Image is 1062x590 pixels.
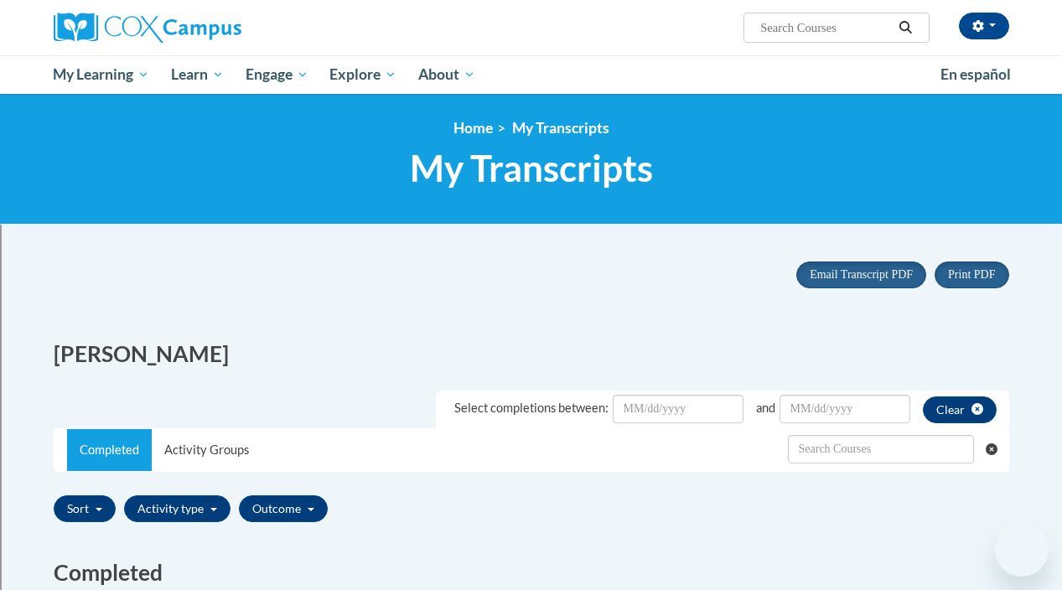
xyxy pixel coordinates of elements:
[246,65,308,85] span: Engage
[453,119,493,137] a: Home
[160,55,235,94] a: Learn
[54,13,241,43] img: Cox Campus
[959,13,1009,39] button: Account Settings
[940,65,1011,83] span: En español
[53,65,149,85] span: My Learning
[759,18,893,38] input: Search Courses
[418,65,475,85] span: About
[930,57,1022,92] a: En español
[893,18,918,38] button: Search
[995,523,1049,577] iframe: Button to launch messaging window
[171,65,224,85] span: Learn
[54,13,355,43] a: Cox Campus
[319,55,407,94] a: Explore
[410,146,653,190] span: My Transcripts
[329,65,396,85] span: Explore
[43,55,161,94] a: My Learning
[235,55,319,94] a: Engage
[41,55,1022,94] div: Main menu
[512,119,609,137] span: My Transcripts
[407,55,486,94] a: About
